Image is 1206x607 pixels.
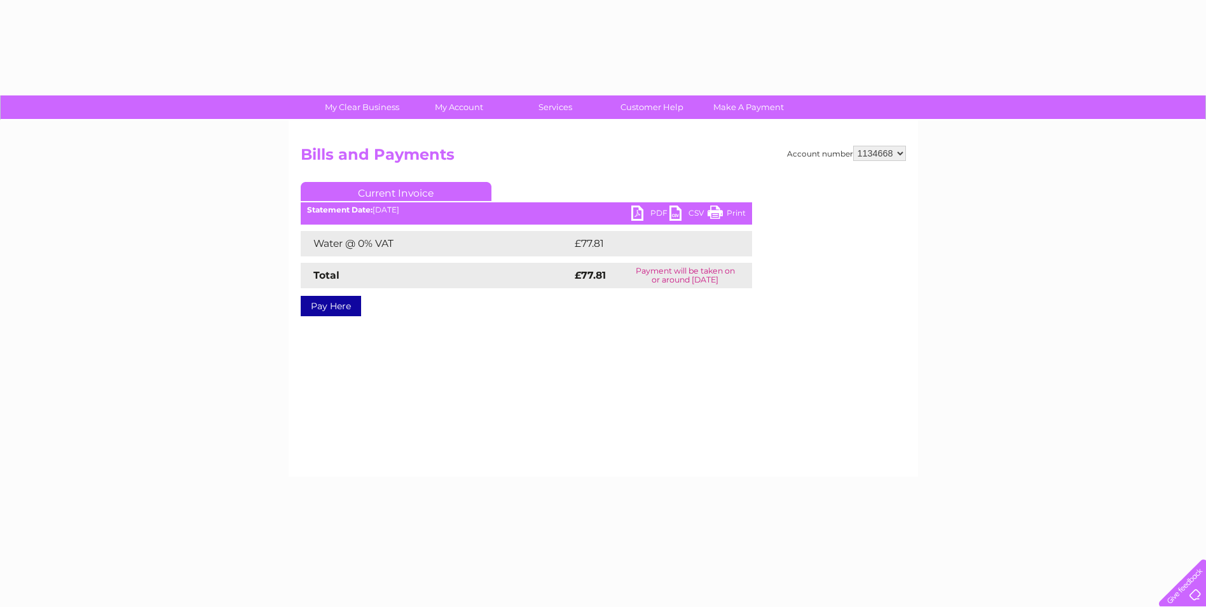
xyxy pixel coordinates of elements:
td: Payment will be taken on or around [DATE] [619,263,752,288]
a: Make A Payment [696,95,801,119]
td: £77.81 [572,231,725,256]
a: My Account [406,95,511,119]
a: Print [708,206,746,224]
strong: Total [313,269,339,281]
a: My Clear Business [310,95,415,119]
a: Pay Here [301,296,361,316]
b: Statement Date: [307,205,373,214]
td: Water @ 0% VAT [301,231,572,256]
a: Current Invoice [301,182,491,201]
strong: £77.81 [575,269,606,281]
a: Customer Help [600,95,704,119]
div: Account number [787,146,906,161]
h2: Bills and Payments [301,146,906,170]
a: CSV [669,206,708,224]
a: PDF [631,206,669,224]
div: [DATE] [301,206,752,214]
a: Services [503,95,608,119]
